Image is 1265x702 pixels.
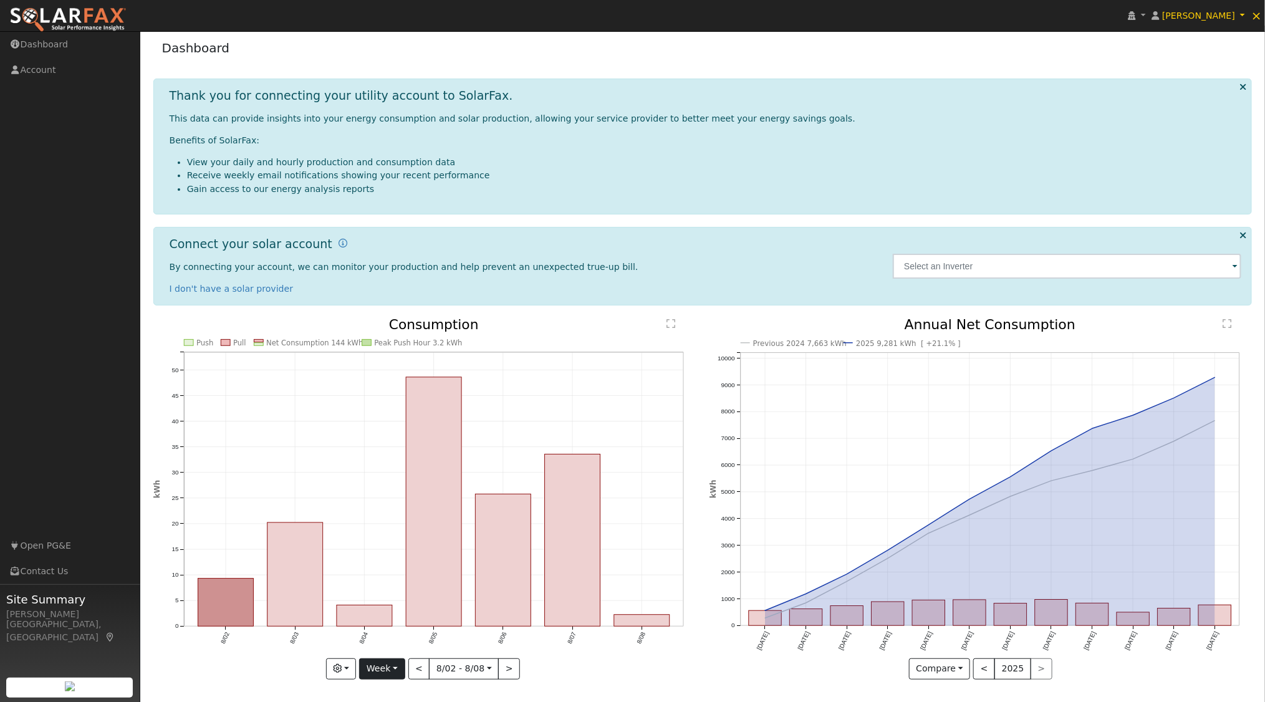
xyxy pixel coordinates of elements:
text: 50 [171,367,178,373]
text: [DATE] [919,630,933,651]
rect: onclick="" [789,609,822,626]
circle: onclick="" [804,592,809,597]
text: 8/03 [289,631,300,645]
rect: onclick="" [1158,608,1191,626]
text: 10 [171,572,178,579]
text: [DATE] [756,630,770,651]
circle: onclick="" [1171,439,1176,444]
img: retrieve [65,681,75,691]
span: By connecting your account, we can monitor your production and help prevent an unexpected true-up... [170,262,638,272]
circle: onclick="" [1213,375,1218,380]
text: [DATE] [878,630,893,651]
div: [GEOGRAPHIC_DATA], [GEOGRAPHIC_DATA] [6,618,133,644]
rect: onclick="" [953,600,986,625]
rect: onclick="" [749,611,782,626]
text: 5000 [721,488,735,495]
text:  [1223,319,1231,329]
text: [DATE] [1123,630,1138,651]
a: Dashboard [162,41,230,55]
rect: onclick="" [267,522,323,627]
rect: onclick="" [476,494,531,627]
circle: onclick="" [1008,494,1013,499]
rect: onclick="" [1199,605,1232,626]
text: [DATE] [837,630,852,651]
circle: onclick="" [967,513,972,518]
text: 6000 [721,461,735,468]
h1: Connect your solar account [170,237,332,251]
text: 25 [171,494,178,501]
circle: onclick="" [926,531,931,536]
text: 9000 [721,382,735,388]
li: View your daily and hourly production and consumption data [187,156,1242,169]
text: [DATE] [1206,630,1220,651]
text: 20 [171,520,178,527]
li: Gain access to our energy analysis reports [187,183,1242,196]
circle: onclick="" [762,616,767,621]
circle: onclick="" [1171,395,1176,400]
circle: onclick="" [926,522,931,527]
rect: onclick="" [1035,600,1068,626]
span: Site Summary [6,591,133,608]
text: Net Consumption 144 kWh [266,339,363,347]
text: 8/02 [219,632,230,645]
rect: onclick="" [545,454,600,627]
text: 4000 [721,515,735,522]
circle: onclick="" [1090,468,1095,473]
text: kWh [709,480,718,499]
circle: onclick="" [804,601,809,606]
text: [DATE] [960,630,974,651]
text: [DATE] [1042,630,1056,651]
text: Consumption [389,317,479,332]
rect: onclick="" [614,615,670,627]
text: 8/07 [566,632,577,645]
text: 2025 9,281 kWh [ +21.1% ] [856,339,961,348]
text:  [667,319,676,329]
circle: onclick="" [844,579,849,584]
circle: onclick="" [762,608,767,613]
circle: onclick="" [1090,426,1095,431]
rect: onclick="" [1076,603,1109,626]
text: 2000 [721,569,735,575]
text: 40 [171,418,178,425]
a: Map [105,632,116,642]
circle: onclick="" [1131,457,1136,462]
text: 8/05 [428,631,439,645]
text: Peak Push Hour 3.2 kWh [374,339,462,347]
button: < [408,658,430,680]
text: 35 [171,443,178,450]
circle: onclick="" [1049,448,1054,453]
button: Week [359,658,405,680]
button: Compare [909,658,971,680]
rect: onclick="" [1117,613,1150,626]
input: Select an Inverter [893,254,1241,279]
text: 10000 [718,355,735,362]
rect: onclick="" [406,377,461,627]
text: 3000 [721,542,735,549]
text: Annual Net Consumption [905,317,1076,332]
text: 8/08 [636,631,647,645]
a: I don't have a solar provider [170,284,294,294]
circle: onclick="" [1049,478,1054,483]
button: 8/02 - 8/08 [429,658,499,680]
button: 2025 [994,658,1031,680]
text: 8/06 [497,631,508,645]
li: Receive weekly email notifications showing your recent performance [187,169,1242,182]
text: [DATE] [1001,630,1016,651]
text: 0 [175,623,179,630]
rect: onclick="" [994,603,1027,626]
text: kWh [152,480,161,498]
text: Pull [233,339,246,347]
circle: onclick="" [885,548,890,553]
text: Push [196,339,213,347]
span: This data can provide insights into your energy consumption and solar production, allowing your s... [170,113,855,123]
text: 0 [731,622,735,629]
text: 30 [171,469,178,476]
span: × [1251,8,1262,23]
text: 1000 [721,595,735,602]
text: [DATE] [1165,630,1179,651]
img: SolarFax [9,7,127,33]
text: [DATE] [796,630,810,651]
text: 7000 [721,435,735,442]
circle: onclick="" [1008,474,1013,479]
rect: onclick="" [912,600,945,626]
